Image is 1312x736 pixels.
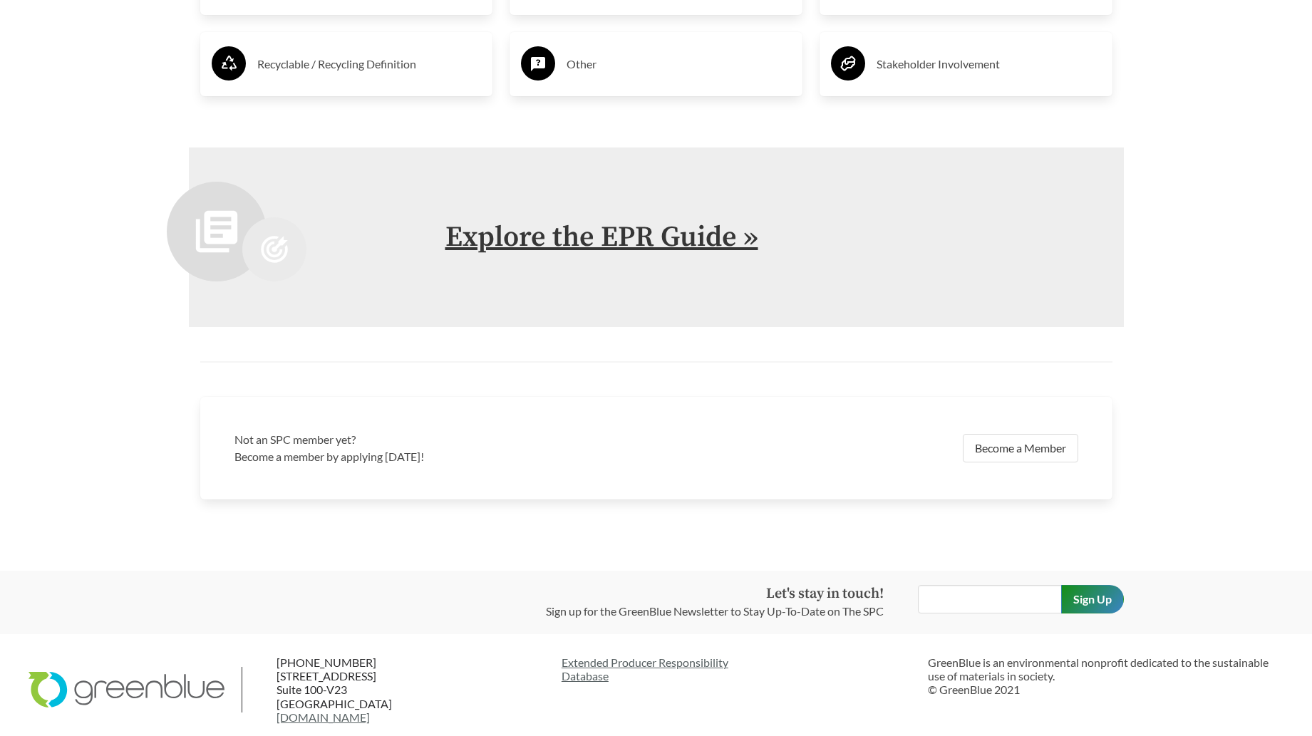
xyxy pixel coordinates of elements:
[257,53,482,76] h3: Recyclable / Recycling Definition
[567,53,791,76] h3: Other
[234,448,648,465] p: Become a member by applying [DATE]!
[277,710,370,724] a: [DOMAIN_NAME]
[546,603,884,620] p: Sign up for the GreenBlue Newsletter to Stay Up-To-Date on The SPC
[234,431,648,448] h3: Not an SPC member yet?
[1061,585,1124,613] input: Sign Up
[928,655,1283,697] p: GreenBlue is an environmental nonprofit dedicated to the sustainable use of materials in society....
[963,434,1078,462] a: Become a Member
[766,585,884,603] strong: Let's stay in touch!
[277,655,449,724] p: [PHONE_NUMBER] [STREET_ADDRESS] Suite 100-V23 [GEOGRAPHIC_DATA]
[562,655,917,683] a: Extended Producer ResponsibilityDatabase
[445,219,758,255] a: Explore the EPR Guide »
[877,53,1101,76] h3: Stakeholder Involvement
